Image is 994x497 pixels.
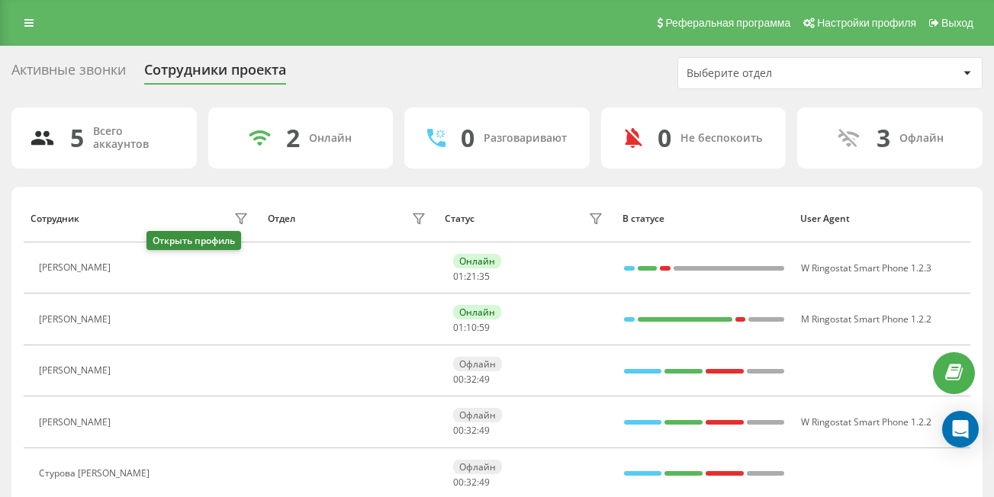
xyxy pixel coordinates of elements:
span: M Ringostat Smart Phone 1.2.2 [801,313,931,325]
div: Не беспокоить [680,132,762,145]
div: [PERSON_NAME] [39,262,114,273]
span: 00 [453,424,464,437]
div: : : [453,374,490,385]
div: Open Intercom Messenger [942,411,979,447]
span: 35 [479,270,490,283]
div: [PERSON_NAME] [39,417,114,428]
span: 10 [466,321,477,334]
div: User Agent [800,213,963,224]
div: : : [453,271,490,282]
span: 49 [479,476,490,489]
div: Открыть профиль [146,231,241,250]
span: Реферальная программа [665,17,790,29]
div: Статус [445,213,474,224]
div: В статусе [622,213,786,224]
div: Сотрудник [31,213,79,224]
span: W Ringostat Smart Phone 1.2.3 [801,261,931,274]
div: Всего аккаунтов [93,125,179,151]
span: 01 [453,321,464,334]
span: 59 [479,321,490,334]
div: Онлайн [453,305,501,319]
div: Cтурова [PERSON_NAME] [39,468,153,479]
div: 3 [877,123,890,152]
div: 2 [286,123,300,152]
div: Офлайн [453,357,502,371]
span: 49 [479,424,490,437]
div: Сотрудники проекта [144,62,286,85]
span: W Ringostat Smart Phone 1.2.2 [801,415,931,428]
div: [PERSON_NAME] [39,314,114,325]
div: [PERSON_NAME] [39,365,114,376]
span: 00 [453,373,464,386]
span: 21 [466,270,477,283]
div: 5 [70,123,84,152]
span: 00 [453,476,464,489]
div: : : [453,322,490,333]
div: Активные звонки [11,62,126,85]
div: Онлайн [453,254,501,268]
div: 0 [461,123,474,152]
div: Офлайн [453,408,502,422]
span: 32 [466,373,477,386]
div: Офлайн [453,460,502,474]
div: : : [453,477,490,488]
div: : : [453,425,490,436]
div: Отдел [268,213,295,224]
span: 32 [466,476,477,489]
span: 01 [453,270,464,283]
span: 49 [479,373,490,386]
div: 0 [658,123,671,152]
span: Выход [941,17,973,29]
div: Офлайн [899,132,944,145]
div: Онлайн [309,132,352,145]
span: Настройки профиля [817,17,916,29]
div: Выберите отдел [687,67,869,80]
div: Разговаривают [484,132,567,145]
span: 32 [466,424,477,437]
